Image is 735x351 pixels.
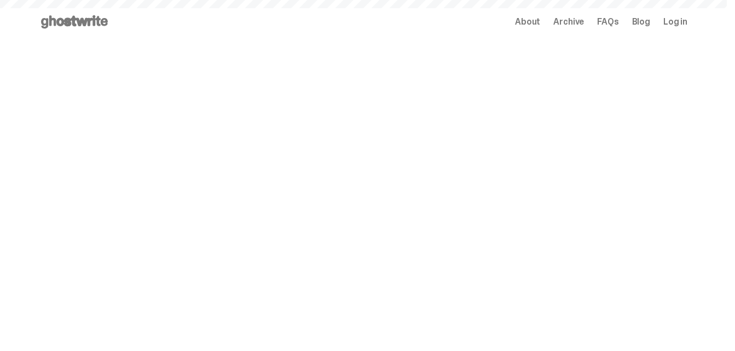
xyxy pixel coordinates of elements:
a: Blog [632,17,650,26]
a: Log in [663,17,687,26]
a: About [515,17,540,26]
a: Archive [553,17,584,26]
a: FAQs [597,17,618,26]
